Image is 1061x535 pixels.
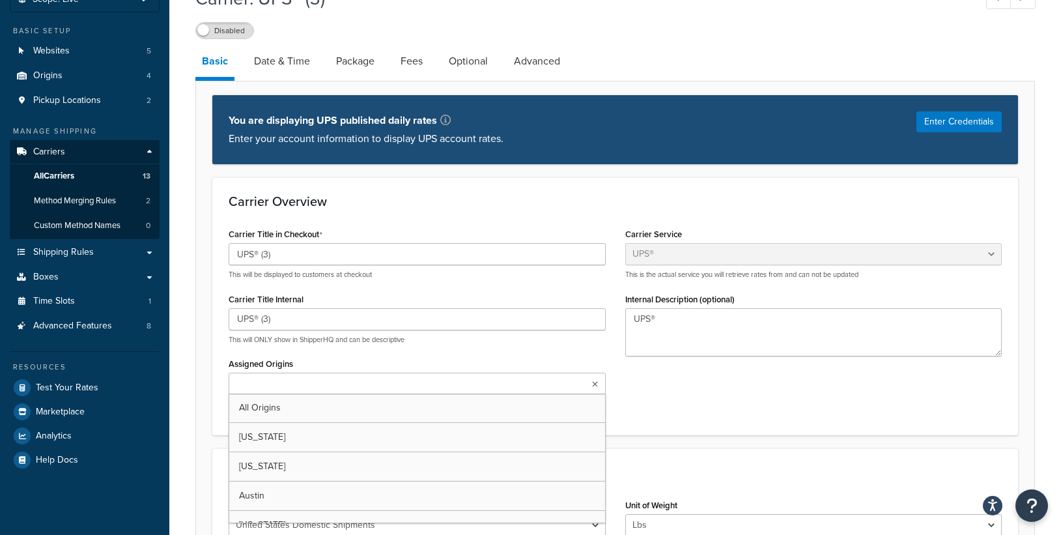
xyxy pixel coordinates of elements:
span: 0 [146,220,150,231]
li: Method Merging Rules [10,189,160,213]
span: 1 [149,296,151,307]
a: Austin [229,482,605,510]
span: Method Merging Rules [34,195,116,207]
a: Analytics [10,424,160,448]
span: All Origins [239,401,281,414]
span: Carriers [33,147,65,158]
a: Boxes [10,265,160,289]
li: Time Slots [10,289,160,313]
p: This will be displayed to customers at checkout [229,270,606,280]
textarea: UPS® [625,308,1002,356]
span: Origins [33,70,63,81]
span: Marketplace [36,407,85,418]
li: Origins [10,64,160,88]
label: Unit of Weight [625,500,677,510]
a: Custom Method Names0 [10,214,160,238]
a: Shipping Rules [10,240,160,265]
span: 5 [147,46,151,57]
span: [US_STATE] [239,430,285,444]
h3: Account Settings [229,465,1002,480]
a: Fees [394,46,429,77]
a: AllCarriers13 [10,164,160,188]
li: Websites [10,39,160,63]
span: 13 [143,171,150,182]
a: Basic [195,46,234,81]
span: Advanced Features [33,321,112,332]
h3: Carrier Overview [229,194,1002,209]
span: Shipping Rules [33,247,94,258]
a: Origins4 [10,64,160,88]
li: Pickup Locations [10,89,160,113]
label: Carrier Title Internal [229,295,304,304]
button: Open Resource Center [1015,489,1048,522]
p: This is the actual service you will retrieve rates from and can not be updated [625,270,1002,280]
a: Pickup Locations2 [10,89,160,113]
span: 8 [147,321,151,332]
span: [US_STATE] [239,459,285,473]
span: Websites [33,46,70,57]
span: Analytics [36,431,72,442]
div: Basic Setup [10,25,160,36]
span: Austin [239,489,264,502]
a: Time Slots1 [10,289,160,313]
span: Custom Method Names [34,220,120,231]
span: Boxes [33,272,59,283]
label: Internal Description (optional) [625,295,735,304]
p: You are displaying UPS published daily rates [229,111,503,130]
div: Manage Shipping [10,126,160,137]
a: Marketplace [10,400,160,424]
span: 2 [146,195,150,207]
a: Websites5 [10,39,160,63]
li: Advanced Features [10,314,160,338]
button: Enter Credentials [916,111,1002,132]
a: Optional [442,46,494,77]
span: Time Slots [33,296,75,307]
a: [US_STATE] [229,452,605,481]
span: [US_STATE] [239,518,285,532]
label: Carrier Title in Checkout [229,229,322,240]
label: Disabled [196,23,253,38]
span: Pickup Locations [33,95,101,106]
a: Advanced Features8 [10,314,160,338]
a: Date & Time [248,46,317,77]
span: Help Docs [36,455,78,466]
a: Advanced [507,46,567,77]
li: Carriers [10,140,160,239]
label: Carrier Service [625,229,682,239]
p: This will ONLY show in ShipperHQ and can be descriptive [229,335,606,345]
a: Carriers [10,140,160,164]
span: 4 [147,70,151,81]
a: Test Your Rates [10,376,160,399]
a: Package [330,46,381,77]
a: Help Docs [10,448,160,472]
li: Custom Method Names [10,214,160,238]
span: Test Your Rates [36,383,98,394]
a: Method Merging Rules2 [10,189,160,213]
label: Assigned Origins [229,359,293,369]
span: 2 [147,95,151,106]
a: [US_STATE] [229,423,605,452]
a: All Origins [229,394,605,422]
span: All Carriers [34,171,74,182]
p: Enter your account information to display UPS account rates. [229,130,503,148]
div: Resources [10,362,160,373]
